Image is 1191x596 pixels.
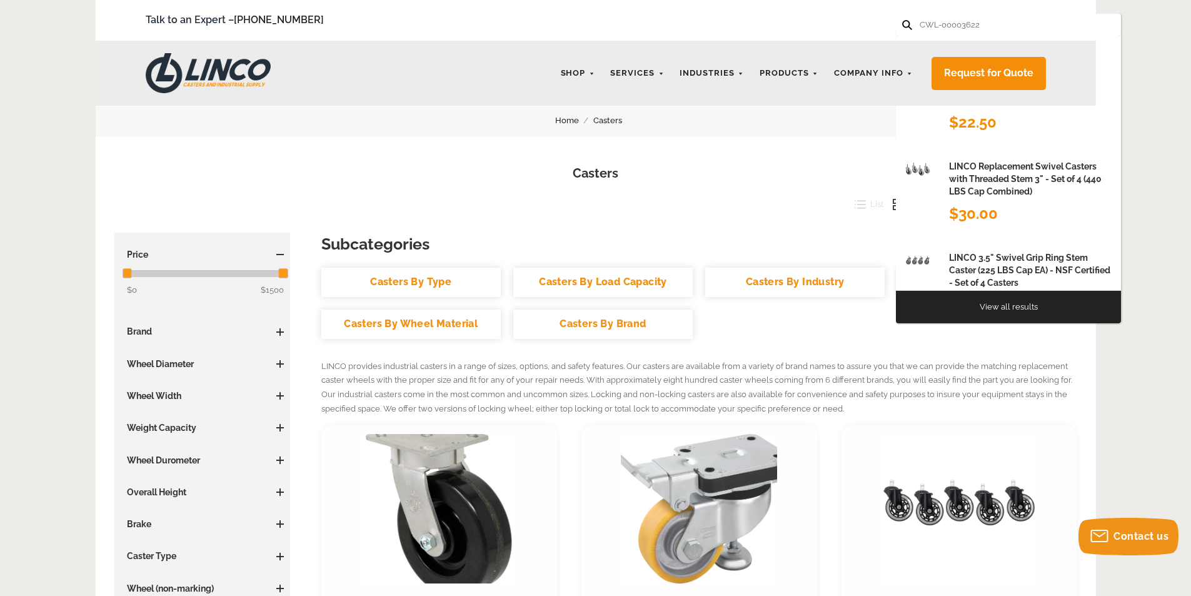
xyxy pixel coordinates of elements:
[146,53,271,93] img: LINCO CASTERS & INDUSTRIAL SUPPLY
[121,582,284,595] h3: Wheel (non-marking)
[896,239,1121,330] a: LINCO 3.5" Swivel Grip Ring Stem Caster (225 LBS Cap EA) - NSF Certified - Set of 4 Casters LINCO...
[980,302,1038,311] a: View all results
[1028,13,1046,28] a: 0
[604,61,670,86] a: Services
[1078,518,1178,555] button: Contact us
[114,164,1077,183] h1: Casters
[121,358,284,370] h3: Wheel Diameter
[883,195,925,214] button: Grid
[896,36,1121,69] div: Product Results
[753,61,825,86] a: Products
[121,422,284,434] h3: Weight Capacity
[1113,530,1168,542] span: Contact us
[949,205,998,223] span: $30.00
[949,251,1112,290] h1: LINCO 3.5" Swivel Grip Ring Stem Caster (225 LBS Cap EA) - NSF Certified - Set of 4 Casters
[705,268,885,297] a: Casters By Industry
[321,310,501,339] a: Casters By Wheel Material
[673,61,750,86] a: Industries
[1040,11,1045,21] span: 0
[593,114,636,128] a: Casters
[121,325,284,338] h3: Brand
[146,12,324,29] span: Talk to an Expert –
[121,454,284,467] h3: Wheel Durometer
[828,61,919,86] a: Company Info
[555,114,593,128] a: Home
[896,69,1121,148] a: LINCO 3" 1000LBS Caster Business Machine Caster (cwl-0002042) LINCO 3" 1000LBS Caster Business Ma...
[555,61,601,86] a: Shop
[918,14,1028,36] input: Search
[513,268,693,297] a: Casters By Load Capacity
[121,486,284,498] h3: Overall Height
[321,268,501,297] a: Casters By Type
[321,233,1077,255] h3: Subcategories
[949,160,1112,198] h1: LINCO Replacement Swivel Casters with Threaded Stem 3" - Set of 4 (440 LBS Cap Combined)
[513,310,693,339] a: Casters By Brand
[932,57,1046,90] a: Request for Quote
[234,14,324,26] a: [PHONE_NUMBER]
[261,283,284,297] span: $1500
[121,550,284,562] h3: Caster Type
[845,195,884,214] button: List
[121,248,284,261] h3: Price
[321,360,1077,417] p: LINCO provides industrial casters in a range of sizes, options, and safety features. Our casters ...
[121,390,284,402] h3: Wheel Width
[896,148,1121,239] a: LINCO Replacement Swivel Casters with Threaded Stem 3" - Set of 4 (440 LBS Cap Combined) LINCO Re...
[949,113,997,131] span: $22.50
[121,518,284,530] h3: Brake
[127,285,137,295] span: $0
